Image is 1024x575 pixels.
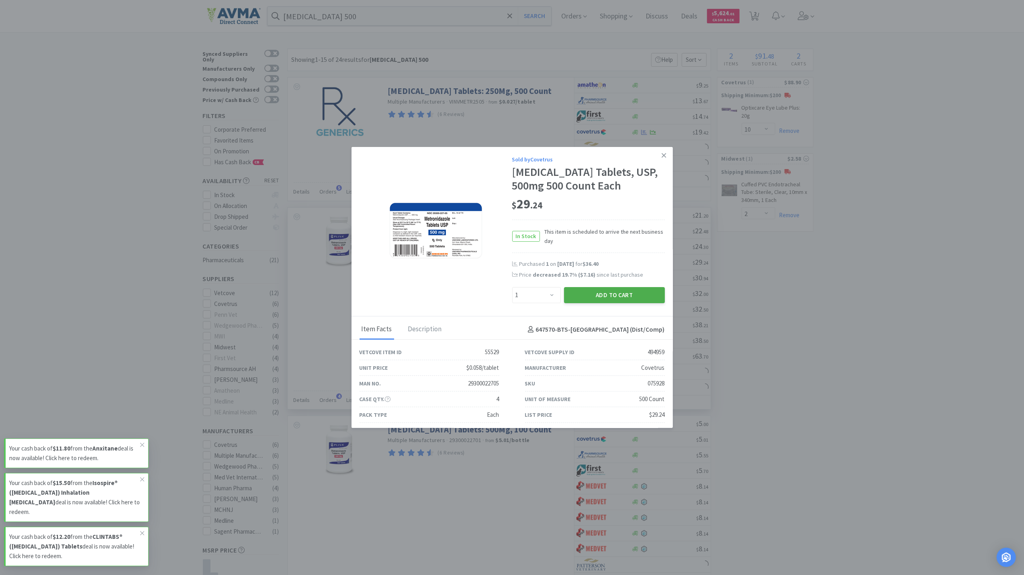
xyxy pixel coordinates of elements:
[485,347,499,357] div: 55529
[360,410,387,419] div: Pack Type
[360,426,370,435] div: URL
[467,363,499,373] div: $0.058/tablet
[487,410,499,420] div: Each
[525,363,566,372] div: Manufacturer
[512,200,517,211] span: $
[360,348,402,357] div: Vetcove Item ID
[583,260,599,267] span: $36.40
[533,271,596,278] span: decreased 19.7 % ( )
[92,445,118,452] strong: Anxitane
[512,165,665,192] div: [MEDICAL_DATA] Tablets, USP, 500mg 500 Count Each
[525,410,552,419] div: List Price
[642,363,665,373] div: Covetrus
[648,347,665,357] div: 494959
[513,231,540,241] span: In Stock
[997,548,1016,567] div: Open Intercom Messenger
[525,395,571,404] div: Unit of Measure
[406,320,444,340] div: Description
[9,532,140,561] p: Your cash back of from the deal is now available! Click here to redeem.
[9,444,140,463] p: Your cash back of from the deal is now available! Click here to redeem.
[640,394,665,404] div: 500 Count
[519,270,665,279] div: Price since last purchase
[525,348,575,357] div: Vetcove Supply ID
[580,271,594,278] span: $7.16
[512,155,665,164] div: Sold by Covetrus
[650,410,665,420] div: $29.24
[564,287,665,303] button: Add to Cart
[540,227,665,245] span: This item is scheduled to arrive the next business day
[525,324,665,335] h4: 647570-BTS - [GEOGRAPHIC_DATA] (Dist/Comp)
[360,363,388,372] div: Unit Price
[386,198,486,260] img: 2f6bff8949134f2898c444831d9c6e81_494959.png
[360,395,390,404] div: Case Qty.
[525,379,536,388] div: SKU
[9,478,140,517] p: Your cash back of from the deal is now available! Click here to redeem.
[512,196,543,212] span: 29
[497,394,499,404] div: 4
[546,260,549,267] span: 1
[531,200,543,211] span: . 24
[441,426,499,434] a: View onCovetrus's Site
[360,320,394,340] div: Item Facts
[648,379,665,388] div: 075928
[519,260,665,268] div: Purchased on for
[53,479,70,487] strong: $15.50
[360,379,381,388] div: Man No.
[558,260,574,267] span: [DATE]
[9,479,118,506] strong: Isospire® ([MEDICAL_DATA]) Inhalation [MEDICAL_DATA]
[53,445,70,452] strong: $11.80
[468,379,499,388] div: 29300022705
[53,533,70,540] strong: $12.20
